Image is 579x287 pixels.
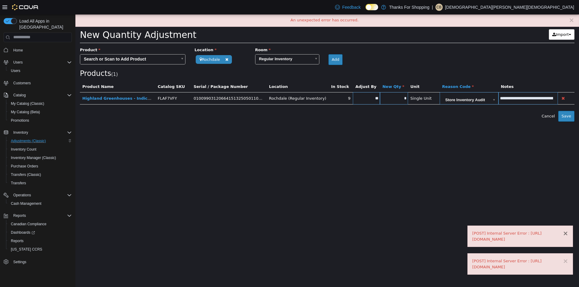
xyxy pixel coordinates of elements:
a: Home [11,47,25,54]
span: New Qty [307,70,329,74]
button: My Catalog (Classic) [6,99,74,108]
span: Dashboards [8,229,72,236]
span: Reports [13,213,26,218]
span: Dashboards [11,230,35,235]
button: Operations [1,191,74,199]
nav: Complex example [4,43,72,282]
button: Location [194,69,214,75]
a: Customers [11,80,33,87]
a: My Catalog (Classic) [8,100,47,107]
span: Rochdale [120,41,157,49]
span: Regular Inventory [180,40,236,49]
button: Reports [11,212,28,219]
button: Import [473,15,499,26]
span: CB [436,4,441,11]
span: Room [180,33,195,38]
button: Settings [1,257,74,266]
button: Serial / Package Number [118,69,174,75]
button: Cash Management [6,199,74,208]
button: × [493,3,499,9]
span: Operations [11,192,72,199]
button: Users [6,67,74,75]
button: Transfers [6,179,74,187]
span: Users [11,68,20,73]
button: Inventory Count [6,145,74,154]
span: My Catalog (Classic) [8,100,72,107]
a: Search or Scan to Add Product [5,40,110,50]
span: My Catalog (Beta) [8,108,72,116]
button: My Catalog (Beta) [6,108,74,116]
a: Regular Inventory [180,40,244,50]
button: Catalog [1,91,74,99]
a: [US_STATE] CCRS [8,246,45,253]
span: Inventory Count [8,146,72,153]
span: Reports [11,212,72,219]
div: Christian Bishop [435,4,443,11]
span: Rochdale (Regular Inventory) [194,82,251,86]
p: | [432,4,433,11]
a: Reports [8,237,26,245]
span: Canadian Compliance [11,222,46,226]
button: Product Name [7,69,40,75]
button: Home [1,46,74,55]
span: 1 [38,57,41,63]
button: Save [483,96,499,107]
a: Purchase Orders [8,163,41,170]
span: Transfers [11,181,26,186]
a: Dashboards [8,229,37,236]
span: Inventory Count [11,147,36,152]
span: Purchase Orders [11,164,38,169]
span: Adjustments (Classic) [8,137,72,145]
button: Canadian Compliance [6,220,74,228]
button: Inventory [11,129,30,136]
span: Transfers (Classic) [8,171,72,178]
button: [US_STATE] CCRS [6,245,74,254]
a: Inventory Manager (Classic) [8,154,59,161]
td: FLAF7VFY [80,78,116,90]
a: Inventory Count [8,146,39,153]
a: Canadian Compliance [8,220,49,228]
span: Location [119,33,141,38]
span: Transfers (Classic) [11,172,41,177]
span: Catalog [11,92,72,99]
span: Reason Code [367,70,398,74]
button: Cancel [463,96,483,107]
div: [POST] Internal Server Error : [URL][DOMAIN_NAME] [397,244,493,255]
span: My Catalog (Beta) [11,110,40,114]
span: Feedback [342,4,361,10]
span: New Quantity Adjustment [5,15,121,26]
span: Import [480,18,493,22]
span: Purchase Orders [8,163,72,170]
button: Catalog [11,92,28,99]
span: Products [5,55,36,63]
button: Add [253,40,267,51]
button: × [487,244,493,250]
span: Transfers [8,179,72,187]
span: Customers [11,79,72,87]
span: Single Unit [335,82,356,86]
a: Cash Management [8,200,44,207]
span: Users [13,60,23,65]
button: Purchase Orders [6,162,74,170]
span: Operations [13,193,31,198]
button: Inventory [1,128,74,137]
a: Promotions [8,117,32,124]
button: Adjust By [280,69,302,75]
span: Customers [13,81,31,86]
span: Reports [11,239,24,243]
button: Catalog SKU [82,69,111,75]
span: Catalog [13,93,26,98]
span: Load All Apps in [GEOGRAPHIC_DATA] [17,18,72,30]
span: Product [5,33,25,38]
button: In Stock [256,69,275,75]
span: Inventory [13,130,28,135]
span: Reports [8,237,72,245]
span: Settings [13,260,26,264]
span: Washington CCRS [8,246,72,253]
a: Dashboards [6,228,74,237]
button: Promotions [6,116,74,125]
span: Adjustments (Classic) [11,139,46,143]
span: Search or Scan to Add Product [5,40,102,50]
a: Transfers [8,179,28,187]
span: Cash Management [8,200,72,207]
